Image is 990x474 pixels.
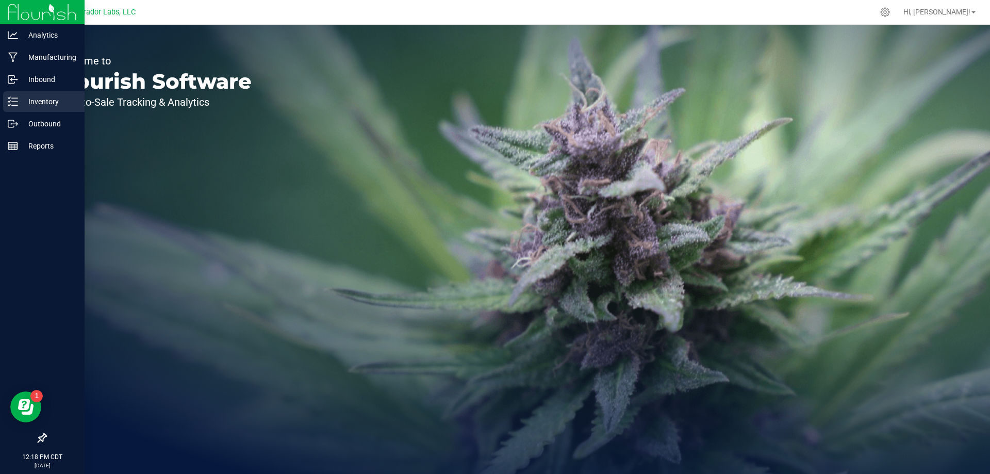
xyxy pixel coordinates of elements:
[8,96,18,107] inline-svg: Inventory
[5,462,80,469] p: [DATE]
[8,52,18,62] inline-svg: Manufacturing
[18,73,80,86] p: Inbound
[75,8,136,17] span: Curador Labs, LLC
[56,56,252,66] p: Welcome to
[18,118,80,130] p: Outbound
[18,51,80,63] p: Manufacturing
[18,29,80,41] p: Analytics
[56,97,252,107] p: Seed-to-Sale Tracking & Analytics
[5,452,80,462] p: 12:18 PM CDT
[18,95,80,108] p: Inventory
[30,390,43,402] iframe: Resource center unread badge
[56,71,252,92] p: Flourish Software
[10,391,41,422] iframe: Resource center
[8,74,18,85] inline-svg: Inbound
[903,8,970,16] span: Hi, [PERSON_NAME]!
[8,30,18,40] inline-svg: Analytics
[879,7,892,17] div: Manage settings
[8,119,18,129] inline-svg: Outbound
[18,140,80,152] p: Reports
[8,141,18,151] inline-svg: Reports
